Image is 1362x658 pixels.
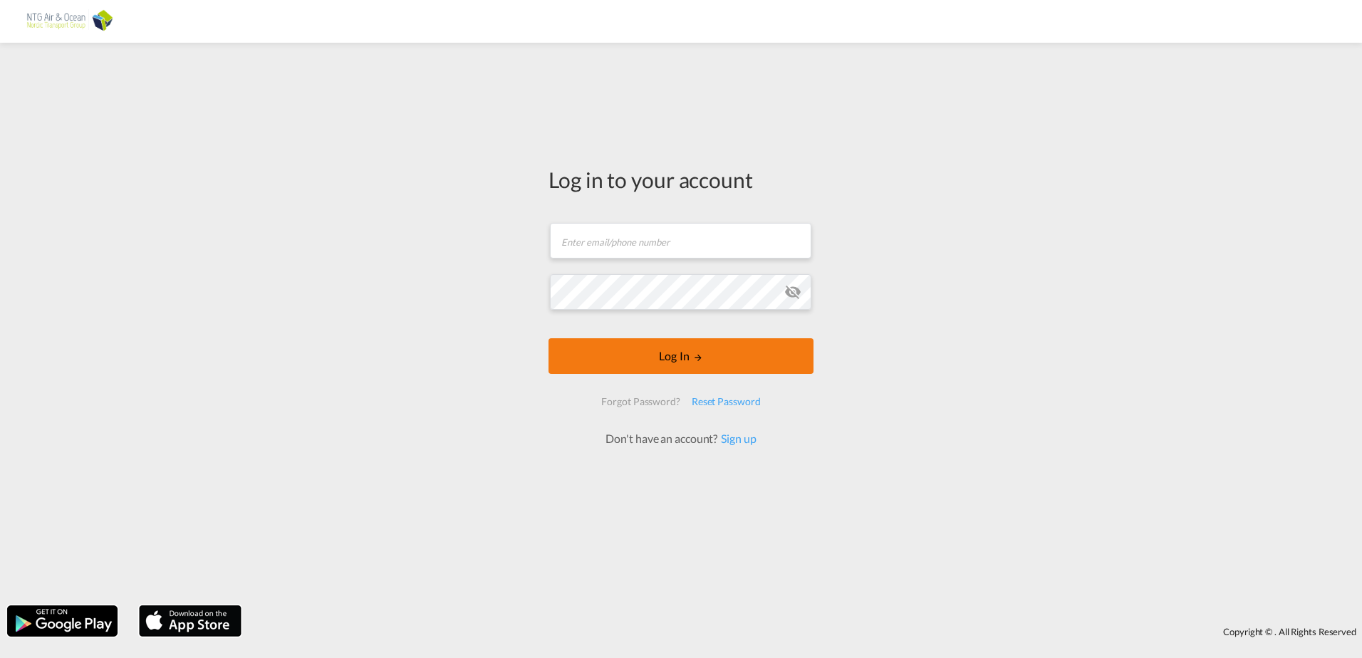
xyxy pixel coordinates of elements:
button: LOGIN [549,338,813,374]
a: Sign up [717,432,756,445]
div: Reset Password [686,389,766,414]
img: e656f910b01211ecad38b5b032e214e6.png [21,6,118,38]
md-icon: icon-eye-off [784,283,801,301]
img: apple.png [137,604,243,638]
div: Copyright © . All Rights Reserved [249,620,1362,644]
input: Enter email/phone number [550,223,811,258]
div: Forgot Password? [596,389,685,414]
img: google.png [6,604,119,638]
div: Don't have an account? [590,431,771,446]
div: Log in to your account [549,164,813,194]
